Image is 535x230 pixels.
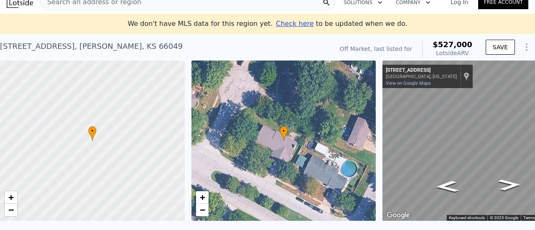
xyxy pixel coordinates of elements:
[433,40,472,49] span: $527,000
[8,192,14,202] span: +
[88,126,97,141] div: •
[280,127,288,135] span: •
[340,45,413,53] div: Off Market, last listed for
[523,215,535,220] a: Terms (opens in new tab)
[489,177,530,193] path: Go East, W Princeton Blvd
[5,204,17,216] a: Zoom out
[386,67,457,74] div: [STREET_ADDRESS]
[449,215,485,221] button: Keyboard shortcuts
[196,191,209,204] a: Zoom in
[276,19,407,29] div: to be updated when we do.
[196,204,209,216] a: Zoom out
[5,191,17,204] a: Zoom in
[490,215,518,220] span: © 2025 Google
[8,205,14,215] span: −
[276,20,313,28] span: Check here
[280,126,288,141] div: •
[88,127,97,135] span: •
[426,178,468,195] path: Go Northwest, W Princeton Blvd
[385,210,412,221] img: Google
[385,210,412,221] a: Open this area in Google Maps (opens a new window)
[127,19,407,29] div: We don't have MLS data for this region yet.
[199,205,205,215] span: −
[486,40,515,55] button: SAVE
[386,81,431,86] a: View on Google Maps
[199,192,205,202] span: +
[464,72,469,81] a: Show location on map
[518,39,535,56] button: Show Options
[386,74,457,79] div: [GEOGRAPHIC_DATA], [US_STATE]
[433,49,472,57] div: Lotside ARV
